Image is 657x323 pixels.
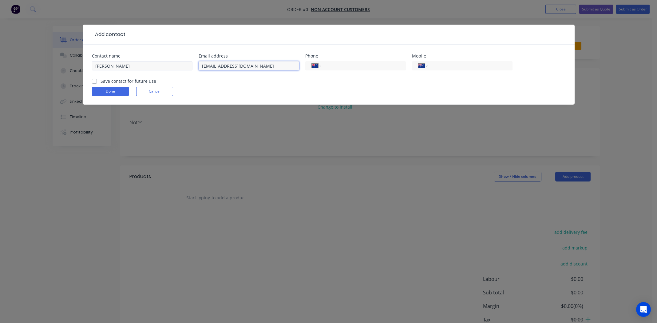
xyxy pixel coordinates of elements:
button: Done [92,87,129,96]
div: Open Intercom Messenger [636,302,651,317]
div: Email address [199,54,299,58]
div: Contact name [92,54,192,58]
label: Save contact for future use [101,78,156,84]
div: Add contact [92,31,125,38]
button: Cancel [136,87,173,96]
div: Mobile [412,54,513,58]
div: Phone [305,54,406,58]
